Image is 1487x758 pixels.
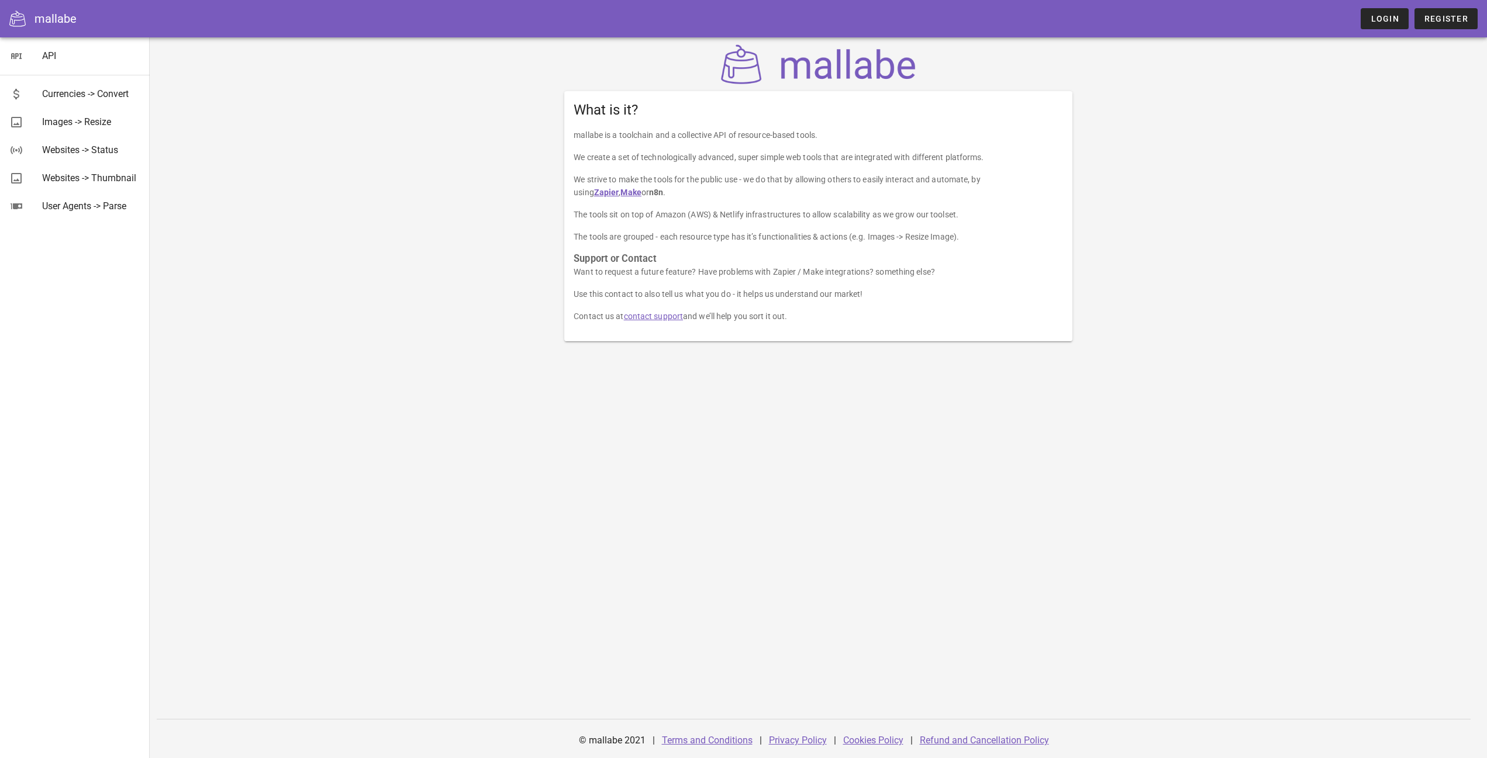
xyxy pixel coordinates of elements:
p: We create a set of technologically advanced, super simple web tools that are integrated with diff... [574,151,1063,164]
p: The tools sit on top of Amazon (AWS) & Netlify infrastructures to allow scalability as we grow ou... [574,208,1063,221]
strong: n8n [649,188,663,197]
iframe: Tidio Chat [1427,683,1482,738]
a: Refund and Cancellation Policy [920,735,1049,746]
div: Websites -> Status [42,144,140,155]
div: | [834,726,836,754]
a: Make [620,188,641,197]
div: Websites -> Thumbnail [42,172,140,184]
div: © mallabe 2021 [572,726,653,754]
a: Register [1414,8,1478,29]
div: | [910,726,913,754]
p: mallabe is a toolchain and a collective API of resource-based tools. [574,129,1063,141]
a: Cookies Policy [843,735,903,746]
p: The tools are grouped - each resource type has it’s functionalities & actions (e.g. Images -> Res... [574,230,1063,243]
div: API [42,50,140,61]
p: Want to request a future feature? Have problems with Zapier / Make integrations? something else? [574,265,1063,278]
h3: Support or Contact [574,252,1063,265]
div: Images -> Resize [42,116,140,127]
a: Login [1361,8,1408,29]
div: mallabe [34,10,77,27]
div: | [653,726,655,754]
a: Terms and Conditions [662,735,753,746]
p: Use this contact to also tell us what you do - it helps us understand our market! [574,288,1063,300]
div: | [760,726,762,754]
div: User Agents -> Parse [42,200,140,212]
a: Privacy Policy [769,735,827,746]
p: Contact us at and we’ll help you sort it out. [574,310,1063,323]
a: contact support [624,311,684,321]
p: We strive to make the tools for the public use - we do that by allowing others to easily interact... [574,173,1063,199]
div: Currencies -> Convert [42,88,140,99]
span: Register [1424,14,1468,23]
span: Login [1370,14,1399,23]
a: Zapier [594,188,619,197]
img: mallabe Logo [718,44,919,84]
div: What is it? [564,91,1072,129]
